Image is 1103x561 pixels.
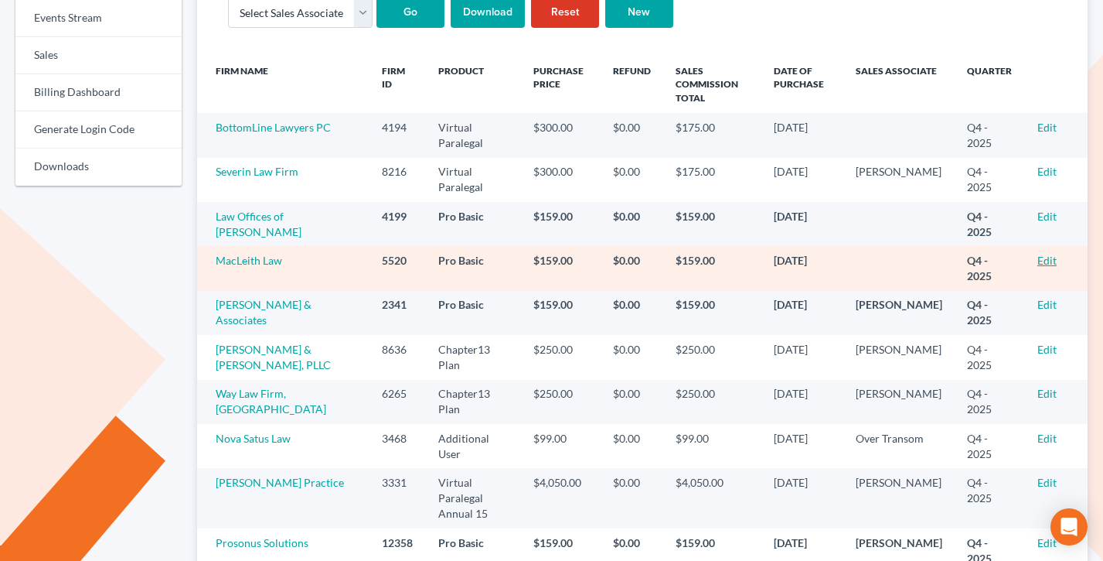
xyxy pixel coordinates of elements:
[216,210,301,238] a: Law Offices of [PERSON_NAME]
[761,202,843,246] td: [DATE]
[843,424,955,468] td: Over Transom
[15,37,182,74] a: Sales
[369,246,426,290] td: 5520
[843,291,955,335] td: [PERSON_NAME]
[601,424,663,468] td: $0.00
[955,468,1025,528] td: Q4 - 2025
[521,202,601,246] td: $159.00
[426,113,521,157] td: Virtual Paralegal
[216,298,311,327] a: [PERSON_NAME] & Associates
[663,468,761,528] td: $4,050.00
[521,246,601,290] td: $159.00
[426,468,521,528] td: Virtual Paralegal Annual 15
[601,291,663,335] td: $0.00
[955,424,1025,468] td: Q4 - 2025
[761,113,843,157] td: [DATE]
[663,335,761,379] td: $250.00
[521,291,601,335] td: $159.00
[761,380,843,424] td: [DATE]
[761,468,843,528] td: [DATE]
[426,380,521,424] td: Chapter13 Plan
[955,202,1025,246] td: Q4 - 2025
[216,254,282,267] a: MacLeith Law
[843,56,955,113] th: Sales Associate
[15,74,182,111] a: Billing Dashboard
[369,56,426,113] th: Firm ID
[955,158,1025,202] td: Q4 - 2025
[216,121,331,134] a: BottomLine Lawyers PC
[601,335,663,379] td: $0.00
[663,246,761,290] td: $159.00
[601,202,663,246] td: $0.00
[663,424,761,468] td: $99.00
[426,335,521,379] td: Chapter13 Plan
[601,468,663,528] td: $0.00
[1037,254,1057,267] a: Edit
[955,380,1025,424] td: Q4 - 2025
[369,202,426,246] td: 4199
[426,246,521,290] td: Pro Basic
[197,56,369,113] th: Firm Name
[216,387,326,416] a: Way Law Firm, [GEOGRAPHIC_DATA]
[521,158,601,202] td: $300.00
[1050,508,1088,546] div: Open Intercom Messenger
[601,246,663,290] td: $0.00
[1037,432,1057,445] a: Edit
[955,335,1025,379] td: Q4 - 2025
[426,202,521,246] td: Pro Basic
[761,158,843,202] td: [DATE]
[426,424,521,468] td: Additional User
[216,165,298,178] a: Severin Law Firm
[426,56,521,113] th: Product
[663,113,761,157] td: $175.00
[601,56,663,113] th: Refund
[521,380,601,424] td: $250.00
[521,56,601,113] th: Purchase Price
[369,291,426,335] td: 2341
[369,380,426,424] td: 6265
[216,432,291,445] a: Nova Satus Law
[369,158,426,202] td: 8216
[1037,387,1057,400] a: Edit
[521,335,601,379] td: $250.00
[521,113,601,157] td: $300.00
[955,113,1025,157] td: Q4 - 2025
[521,468,601,528] td: $4,050.00
[663,380,761,424] td: $250.00
[1037,298,1057,311] a: Edit
[369,113,426,157] td: 4194
[15,149,182,186] a: Downloads
[955,291,1025,335] td: Q4 - 2025
[663,291,761,335] td: $159.00
[843,468,955,528] td: [PERSON_NAME]
[955,56,1025,113] th: Quarter
[216,343,331,371] a: [PERSON_NAME] & [PERSON_NAME], PLLC
[1037,343,1057,356] a: Edit
[601,113,663,157] td: $0.00
[1037,536,1057,549] a: Edit
[843,335,955,379] td: [PERSON_NAME]
[369,335,426,379] td: 8636
[369,468,426,528] td: 3331
[843,380,955,424] td: [PERSON_NAME]
[663,202,761,246] td: $159.00
[761,291,843,335] td: [DATE]
[15,111,182,149] a: Generate Login Code
[761,424,843,468] td: [DATE]
[663,56,761,113] th: Sales Commission Total
[761,246,843,290] td: [DATE]
[216,476,344,489] a: [PERSON_NAME] Practice
[761,335,843,379] td: [DATE]
[601,158,663,202] td: $0.00
[521,424,601,468] td: $99.00
[1037,476,1057,489] a: Edit
[216,536,308,549] a: Prosonus Solutions
[426,291,521,335] td: Pro Basic
[1037,210,1057,223] a: Edit
[426,158,521,202] td: Virtual Paralegal
[663,158,761,202] td: $175.00
[1037,121,1057,134] a: Edit
[369,424,426,468] td: 3468
[1037,165,1057,178] a: Edit
[761,56,843,113] th: Date of Purchase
